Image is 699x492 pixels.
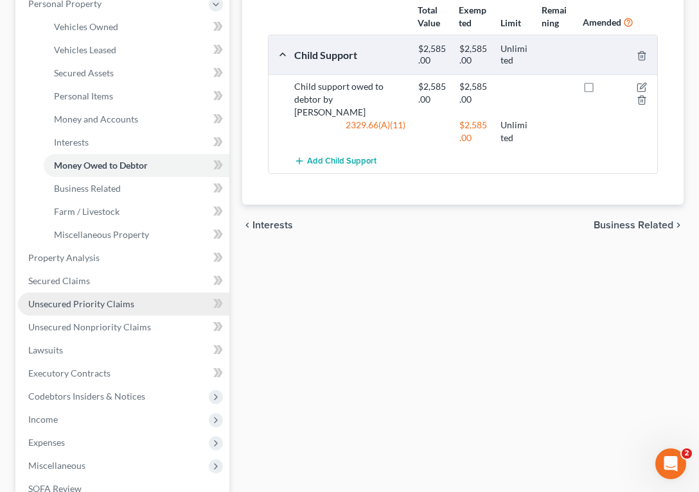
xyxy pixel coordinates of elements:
strong: Exempted [459,4,486,28]
span: Interests [54,137,89,148]
span: Codebtors Insiders & Notices [28,391,145,402]
a: Property Analysis [18,246,229,269]
div: $2,585.00 [453,119,494,144]
span: Unsecured Priority Claims [28,298,134,309]
span: Secured Claims [28,275,90,286]
a: Miscellaneous Property [44,223,229,246]
strong: Amended [583,17,621,28]
span: Miscellaneous [28,460,85,471]
span: Secured Assets [54,67,114,78]
span: Money and Accounts [54,114,138,124]
strong: Limit [500,17,521,28]
iframe: Intercom live chat [655,448,686,479]
a: Farm / Livestock [44,200,229,223]
span: Personal Items [54,90,113,101]
a: Personal Items [44,85,229,108]
a: Lawsuits [18,339,229,362]
span: Business Related [594,220,673,230]
strong: Total Value [418,4,440,28]
span: Vehicles Leased [54,44,116,55]
div: Unlimited [494,43,535,67]
a: Vehicles Leased [44,38,229,62]
span: Farm / Livestock [54,206,119,217]
i: chevron_left [242,220,252,230]
a: Money Owed to Debtor [44,154,229,177]
button: Business Related chevron_right [594,220,684,230]
a: Business Related [44,177,229,200]
span: Miscellaneous Property [54,229,149,240]
div: $2,585.00 [453,43,494,67]
span: Interests [252,220,293,230]
div: Child support owed to debtor by [PERSON_NAME] [288,80,411,119]
div: $2,585.00 [412,43,453,67]
div: Child Support [288,48,411,62]
span: Business Related [54,183,121,194]
span: Property Analysis [28,252,100,263]
span: Executory Contracts [28,368,111,378]
strong: Remaining [542,4,567,28]
span: Add Child Support [307,157,376,167]
span: Money Owed to Debtor [54,160,148,171]
div: $2,585.00 [453,80,494,106]
span: Expenses [28,437,65,448]
div: Unlimited [494,119,535,144]
a: Secured Assets [44,62,229,85]
button: chevron_left Interests [242,220,293,230]
a: Money and Accounts [44,108,229,131]
div: $2,585.00 [412,80,453,106]
span: Lawsuits [28,344,63,355]
a: Unsecured Nonpriority Claims [18,316,229,339]
div: 2329.66(A)(11) [288,119,411,144]
a: Secured Claims [18,269,229,293]
a: Executory Contracts [18,362,229,385]
a: Interests [44,131,229,154]
span: Income [28,414,58,425]
span: Unsecured Nonpriority Claims [28,321,151,332]
button: Add Child Support [294,149,376,173]
a: Vehicles Owned [44,15,229,38]
span: Vehicles Owned [54,21,118,32]
i: chevron_right [673,220,684,230]
span: 2 [682,448,692,459]
a: Unsecured Priority Claims [18,293,229,316]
